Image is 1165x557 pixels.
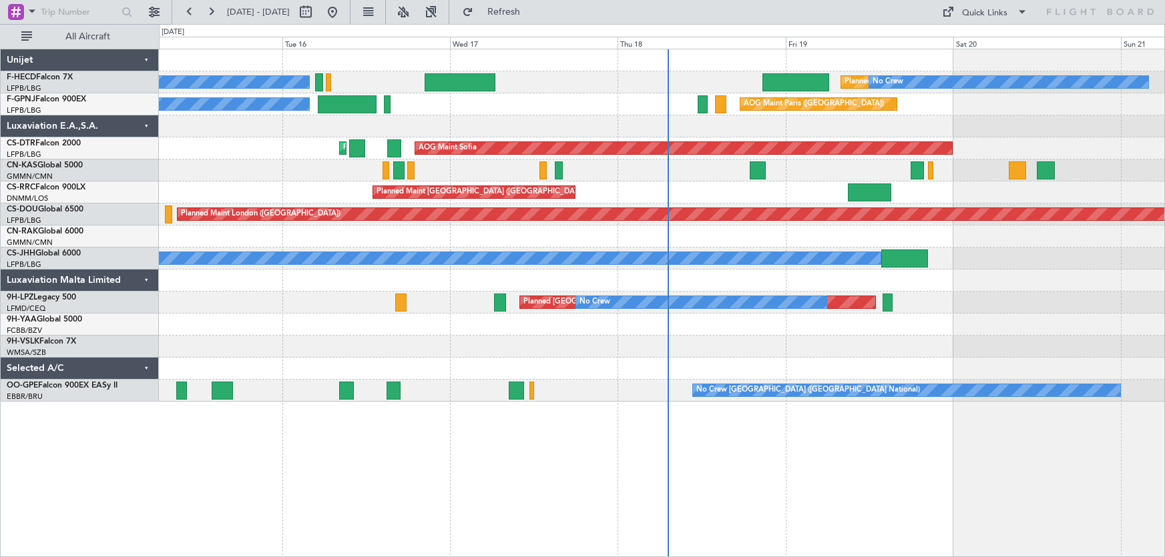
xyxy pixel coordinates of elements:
div: Planned Maint [GEOGRAPHIC_DATA] ([GEOGRAPHIC_DATA]) [845,72,1055,92]
a: LFPB/LBG [7,149,41,159]
div: No Crew [873,72,903,92]
div: Planned [GEOGRAPHIC_DATA] ([GEOGRAPHIC_DATA]) [523,292,712,312]
span: OO-GPE [7,382,38,390]
span: CN-KAS [7,161,37,169]
span: CS-RRC [7,183,35,191]
span: Refresh [476,7,532,17]
a: LFPB/LBG [7,215,41,225]
div: Planned Maint London ([GEOGRAPHIC_DATA]) [181,204,340,224]
a: CS-DTRFalcon 2000 [7,139,81,147]
span: F-GPNJ [7,95,35,103]
span: CS-DOU [7,205,38,213]
div: Mon 15 [115,37,282,49]
span: 9H-YAA [7,316,37,324]
div: Sat 20 [953,37,1121,49]
a: CS-JHHGlobal 6000 [7,249,81,257]
span: CN-RAK [7,227,38,235]
a: GMMN/CMN [7,237,53,247]
a: LFPB/LBG [7,83,41,93]
a: CS-RRCFalcon 900LX [7,183,85,191]
div: No Crew [GEOGRAPHIC_DATA] ([GEOGRAPHIC_DATA] National) [696,380,920,400]
div: Tue 16 [282,37,450,49]
span: All Aircraft [35,32,141,41]
a: LFPB/LBG [7,105,41,115]
a: EBBR/BRU [7,392,43,402]
div: Fri 19 [786,37,953,49]
a: WMSA/SZB [7,348,46,358]
button: Quick Links [935,1,1034,23]
div: Planned Maint Sofia [343,138,411,158]
span: CS-DTR [7,139,35,147]
a: F-GPNJFalcon 900EX [7,95,86,103]
input: Trip Number [41,2,118,22]
button: Refresh [456,1,536,23]
div: Quick Links [962,7,1007,20]
div: Wed 17 [450,37,618,49]
a: OO-GPEFalcon 900EX EASy II [7,382,118,390]
a: 9H-VSLKFalcon 7X [7,338,76,346]
span: F-HECD [7,73,36,81]
div: Planned Maint [GEOGRAPHIC_DATA] ([GEOGRAPHIC_DATA]) [377,182,587,202]
a: LFMD/CEQ [7,304,45,314]
span: [DATE] - [DATE] [227,6,290,18]
span: CS-JHH [7,249,35,257]
a: FCBB/BZV [7,326,42,336]
div: AOG Maint Sofia [419,138,477,158]
a: CS-DOUGlobal 6500 [7,205,83,213]
a: LFPB/LBG [7,259,41,269]
a: 9H-YAAGlobal 5000 [7,316,82,324]
button: All Aircraft [15,26,145,47]
a: CN-RAKGlobal 6000 [7,227,83,235]
div: Thu 18 [618,37,785,49]
a: DNMM/LOS [7,193,48,203]
a: 9H-LPZLegacy 500 [7,294,76,302]
a: F-HECDFalcon 7X [7,73,73,81]
div: No Crew [579,292,610,312]
a: CN-KASGlobal 5000 [7,161,83,169]
span: 9H-VSLK [7,338,39,346]
a: GMMN/CMN [7,171,53,181]
div: AOG Maint Paris ([GEOGRAPHIC_DATA]) [744,94,884,114]
div: [DATE] [162,27,184,38]
span: 9H-LPZ [7,294,33,302]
